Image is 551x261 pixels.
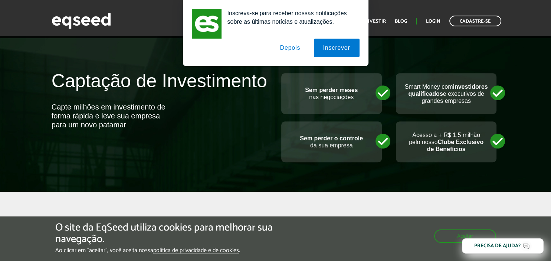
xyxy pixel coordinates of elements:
p: Ao clicar em "aceitar", você aceita nossa . [55,247,320,254]
strong: Sem perder meses [305,87,358,93]
p: nas negociações [289,87,374,101]
p: Smart Money com e executivos de grandes empresas [403,83,489,105]
h2: Captação de Investimento [52,71,270,102]
div: Inscreva-se para receber nossas notificações sobre as últimas notícias e atualizações. [222,9,360,26]
div: Capte milhões em investimento de forma rápida e leve sua empresa para um novo patamar [52,102,170,129]
h5: O site da EqSeed utiliza cookies para melhorar sua navegação. [55,222,320,245]
p: da sua empresa [289,135,374,149]
img: notification icon [192,9,222,39]
strong: Sem perder o controle [300,135,363,141]
a: política de privacidade e de cookies [153,248,239,254]
button: Aceitar [434,229,496,243]
button: Inscrever [314,39,360,57]
strong: Clube Exclusivo de Benefícios [427,139,484,152]
p: Acesso a + R$ 1,5 milhão pelo nosso [403,131,489,153]
strong: investidores qualificados [408,84,488,97]
button: Depois [270,39,309,57]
